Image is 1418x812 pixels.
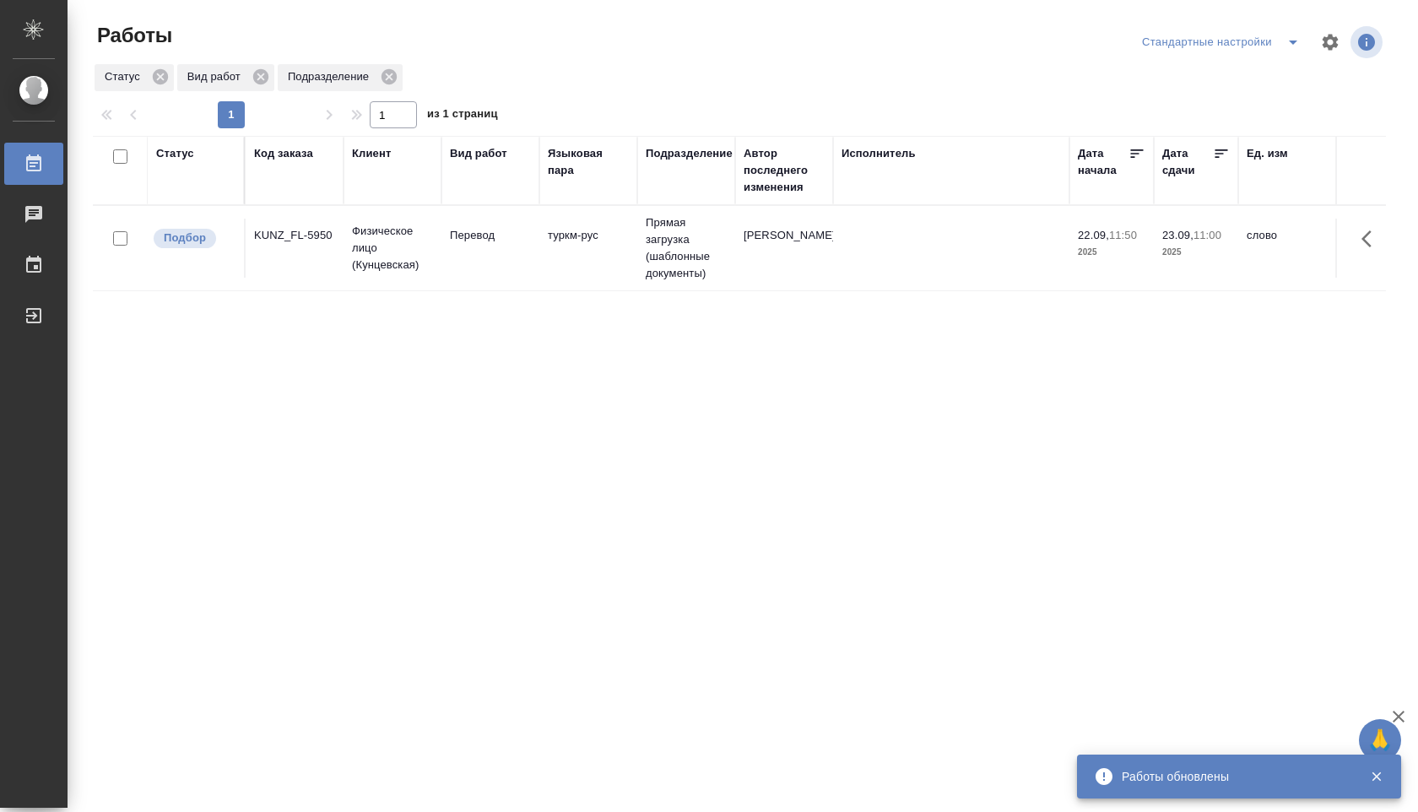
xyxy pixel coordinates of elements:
td: [PERSON_NAME] [735,219,833,278]
p: Статус [105,68,146,85]
p: Вид работ [187,68,246,85]
span: Посмотреть информацию [1350,26,1386,58]
div: Статус [95,64,174,91]
span: из 1 страниц [427,104,498,128]
div: Работы обновлены [1122,768,1345,785]
span: 🙏 [1366,723,1394,758]
div: Исполнитель [842,145,916,162]
span: Работы [93,22,172,49]
div: Дата начала [1078,145,1128,179]
div: Языковая пара [548,145,629,179]
div: Автор последнего изменения [744,145,825,196]
div: Клиент [352,145,391,162]
div: Ед. изм [1247,145,1288,162]
p: 2025 [1078,244,1145,261]
p: 23.09, [1162,229,1193,241]
div: Подразделение [646,145,733,162]
p: 11:00 [1193,229,1221,241]
td: Прямая загрузка (шаблонные документы) [637,206,735,290]
p: 22.09, [1078,229,1109,241]
div: Подразделение [278,64,403,91]
p: 2025 [1162,244,1230,261]
div: Можно подбирать исполнителей [152,227,235,250]
button: Здесь прячутся важные кнопки [1351,219,1392,259]
div: Дата сдачи [1162,145,1213,179]
p: Физическое лицо (Кунцевская) [352,223,433,273]
p: Подразделение [288,68,375,85]
p: Перевод [450,227,531,244]
p: Подбор [164,230,206,246]
button: Закрыть [1359,769,1394,784]
div: split button [1138,29,1310,56]
button: 🙏 [1359,719,1401,761]
td: слово [1238,219,1336,278]
div: KUNZ_FL-5950 [254,227,335,244]
td: туркм-рус [539,219,637,278]
div: Статус [156,145,194,162]
div: Код заказа [254,145,313,162]
span: Настроить таблицу [1310,22,1350,62]
div: Вид работ [177,64,274,91]
p: 11:50 [1109,229,1137,241]
div: Вид работ [450,145,507,162]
